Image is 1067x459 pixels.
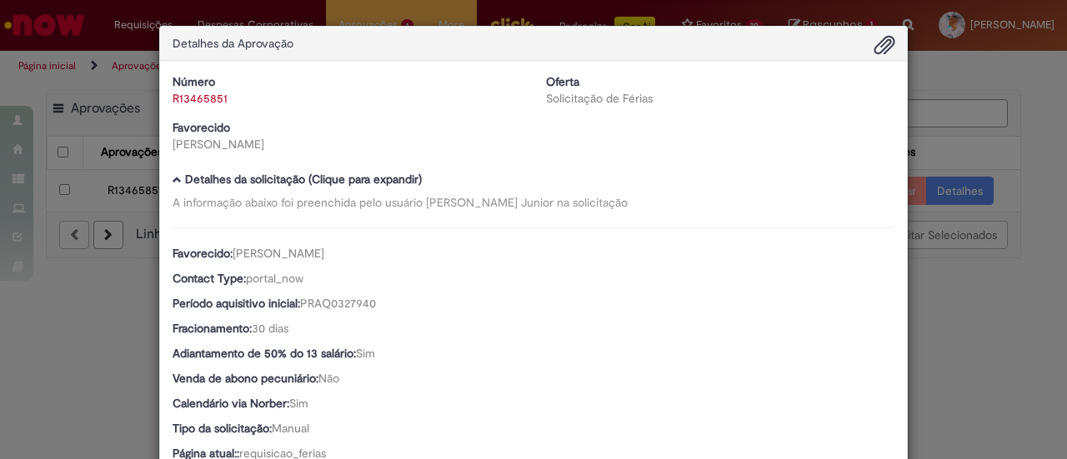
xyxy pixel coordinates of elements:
b: Oferta [546,74,579,89]
b: Favorecido [173,120,230,135]
b: Calendário via Norber: [173,396,289,411]
b: Favorecido: [173,246,233,261]
div: A informação abaixo foi preenchida pelo usuário [PERSON_NAME] Junior na solicitação [173,194,894,211]
b: Detalhes da solicitação (Clique para expandir) [185,172,422,187]
b: Venda de abono pecuniário: [173,371,318,386]
b: Fracionamento: [173,321,252,336]
span: Manual [272,421,309,436]
span: 30 dias [252,321,288,336]
span: Sim [289,396,308,411]
span: PRAQ0327940 [300,296,376,311]
h5: Detalhes da solicitação (Clique para expandir) [173,173,894,186]
b: Período aquisitivo inicial: [173,296,300,311]
span: Sim [356,346,375,361]
span: Não [318,371,339,386]
span: Detalhes da Aprovação [173,36,293,51]
div: Solicitação de Férias [546,90,894,107]
a: R13465851 [173,91,228,106]
b: Adiantamento de 50% do 13 salário: [173,346,356,361]
div: [PERSON_NAME] [173,136,521,152]
b: Número [173,74,215,89]
span: portal_now [246,271,303,286]
b: Tipo da solicitação: [173,421,272,436]
span: [PERSON_NAME] [233,246,324,261]
b: Contact Type: [173,271,246,286]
